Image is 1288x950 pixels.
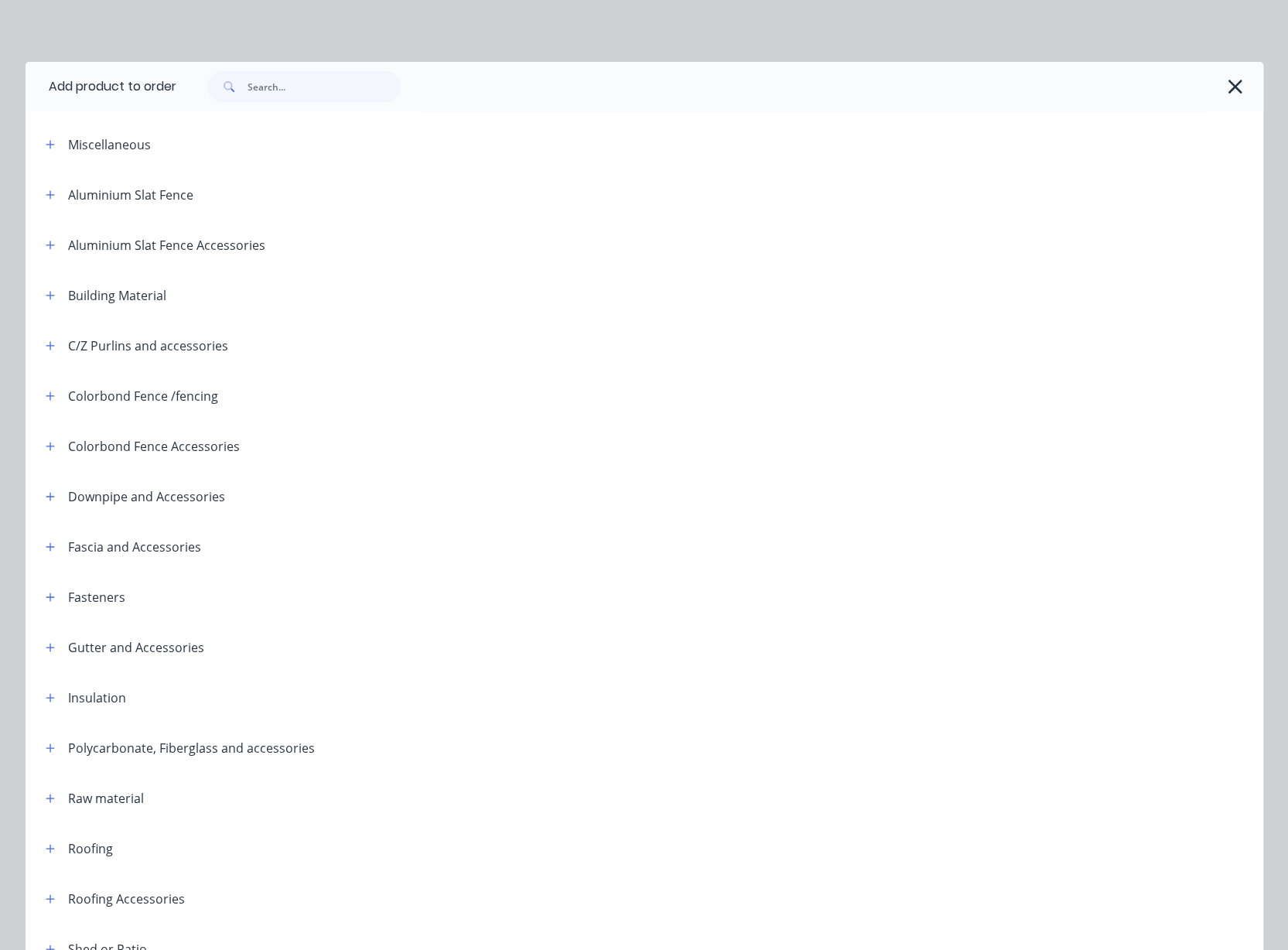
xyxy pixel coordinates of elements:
[68,286,166,305] div: Building Material
[68,135,151,154] div: Miscellaneous
[26,62,176,111] div: Add product to order
[68,689,126,707] div: Insulation
[68,839,113,858] div: Roofing
[68,789,144,808] div: Raw material
[68,638,204,657] div: Gutter and Accessories
[68,437,240,456] div: Colorbond Fence Accessories
[68,186,193,204] div: Aluminium Slat Fence
[68,236,265,255] div: Aluminium Slat Fence Accessories
[68,739,315,757] div: Polycarbonate, Fiberglass and accessories
[68,538,201,556] div: Fascia and Accessories
[68,487,225,506] div: Downpipe and Accessories
[68,387,218,405] div: Colorbond Fence /fencing
[248,71,401,102] input: Search...
[68,588,125,607] div: Fasteners
[68,337,228,355] div: C/Z Purlins and accessories
[68,890,185,908] div: Roofing Accessories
